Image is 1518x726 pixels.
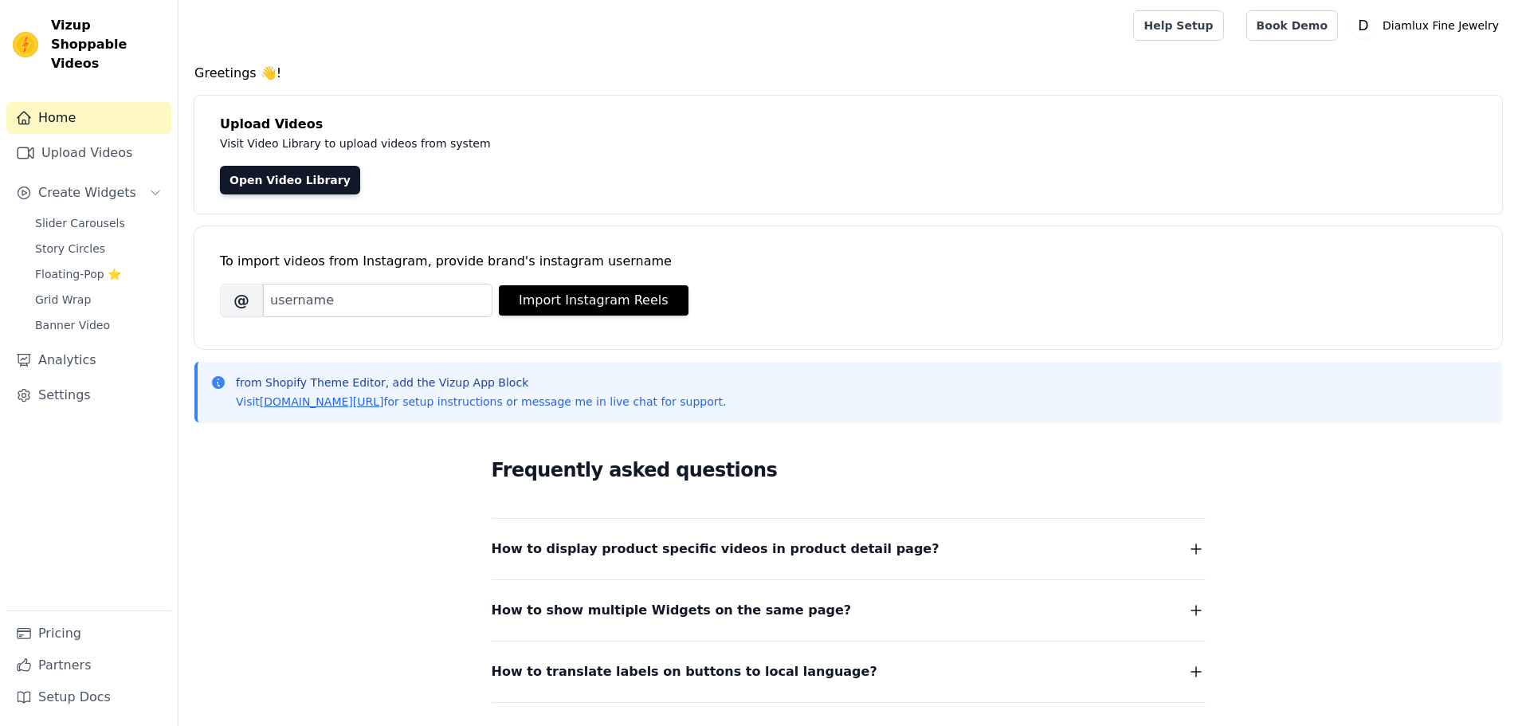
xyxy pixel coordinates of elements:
[6,618,171,649] a: Pricing
[6,681,171,713] a: Setup Docs
[13,32,38,57] img: Vizup
[492,454,1206,486] h2: Frequently asked questions
[220,115,1477,134] h4: Upload Videos
[25,237,171,260] a: Story Circles
[6,344,171,376] a: Analytics
[194,64,1502,83] h4: Greetings 👋!
[499,285,688,316] button: Import Instagram Reels
[25,212,171,234] a: Slider Carousels
[220,284,263,317] span: @
[6,137,171,169] a: Upload Videos
[220,134,934,153] p: Visit Video Library to upload videos from system
[35,317,110,333] span: Banner Video
[492,538,939,560] span: How to display product specific videos in product detail page?
[25,314,171,336] a: Banner Video
[492,538,1206,560] button: How to display product specific videos in product detail page?
[6,177,171,209] button: Create Widgets
[1358,18,1368,33] text: D
[220,252,1477,271] div: To import videos from Instagram, provide brand's instagram username
[25,288,171,311] a: Grid Wrap
[25,263,171,285] a: Floating-Pop ⭐
[1351,11,1505,40] button: D Diamlux Fine Jewelry
[1246,10,1338,41] a: Book Demo
[6,649,171,681] a: Partners
[6,102,171,134] a: Home
[51,16,165,73] span: Vizup Shoppable Videos
[38,183,136,202] span: Create Widgets
[263,284,492,317] input: username
[492,661,877,683] span: How to translate labels on buttons to local language?
[1376,11,1505,40] p: Diamlux Fine Jewelry
[236,375,726,390] p: from Shopify Theme Editor, add the Vizup App Block
[220,166,360,194] a: Open Video Library
[260,395,384,408] a: [DOMAIN_NAME][URL]
[492,599,1206,622] button: How to show multiple Widgets on the same page?
[1133,10,1223,41] a: Help Setup
[35,292,91,308] span: Grid Wrap
[35,266,121,282] span: Floating-Pop ⭐
[492,661,1206,683] button: How to translate labels on buttons to local language?
[35,215,125,231] span: Slider Carousels
[6,379,171,411] a: Settings
[492,599,852,622] span: How to show multiple Widgets on the same page?
[236,394,726,410] p: Visit for setup instructions or message me in live chat for support.
[35,241,105,257] span: Story Circles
